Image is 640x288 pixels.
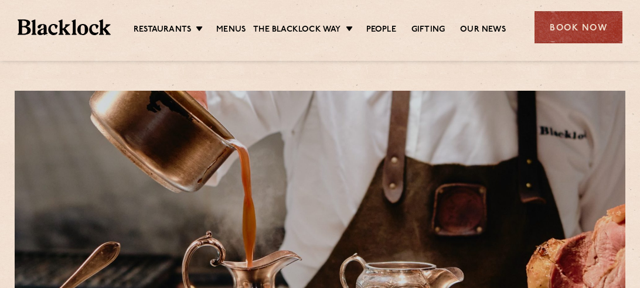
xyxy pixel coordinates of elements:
[18,19,111,35] img: BL_Textured_Logo-footer-cropped.svg
[411,24,445,37] a: Gifting
[216,24,246,37] a: Menus
[253,24,341,37] a: The Blacklock Way
[460,24,506,37] a: Our News
[366,24,396,37] a: People
[134,24,191,37] a: Restaurants
[535,11,622,43] div: Book Now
